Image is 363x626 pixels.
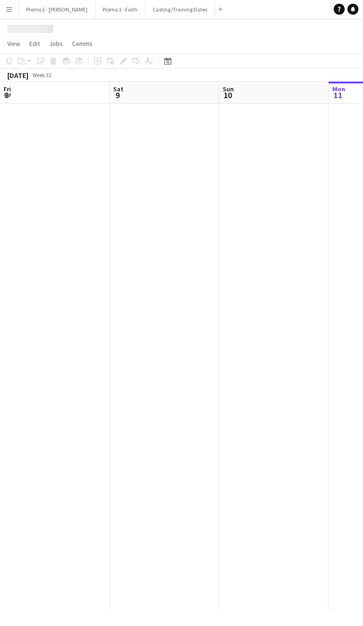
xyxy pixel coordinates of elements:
button: Promo 1 - Faith [95,0,145,18]
span: Jobs [49,39,63,48]
a: Edit [26,38,44,50]
span: 8 [2,90,11,100]
span: Week 32 [30,72,53,78]
span: 9 [112,90,123,100]
span: Mon [332,85,345,93]
span: Sat [113,85,123,93]
button: Promo 2 - [PERSON_NAME] [19,0,95,18]
span: Sun [223,85,234,93]
div: [DATE] [7,71,28,80]
a: Jobs [45,38,66,50]
a: View [4,38,24,50]
span: Edit [29,39,40,48]
span: Comms [72,39,93,48]
span: View [7,39,20,48]
span: 11 [331,90,345,100]
a: Comms [68,38,96,50]
span: 10 [221,90,234,100]
span: Fri [4,85,11,93]
button: Casting/Training Dates [145,0,215,18]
